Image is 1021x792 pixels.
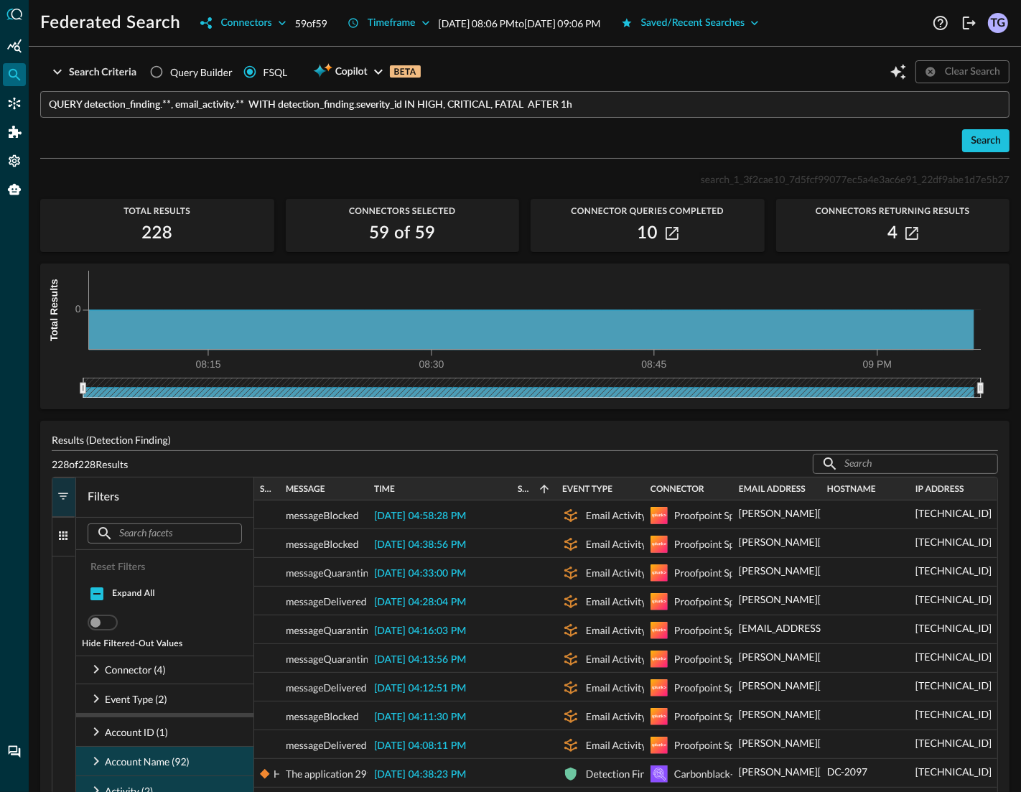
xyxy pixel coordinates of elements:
[586,559,647,587] div: Email Activity
[651,536,668,553] svg: Splunk
[339,11,439,34] button: Timeframe
[971,132,1001,150] div: Search
[674,616,754,645] div: Proofpoint Splunk
[76,655,253,684] div: Connector (4)
[264,65,288,80] div: FSQL
[562,484,612,494] span: Event Type
[586,587,647,616] div: Email Activity
[220,14,271,32] div: Connectors
[651,593,668,610] svg: Splunk
[586,702,647,731] div: Email Activity
[3,63,26,86] div: Federated Search
[674,731,754,760] div: Proofpoint Splunk
[52,457,128,472] p: 228 of 228 Results
[192,11,294,34] button: Connectors
[915,649,992,664] p: [TECHNICAL_ID]
[531,206,765,216] span: Connector Queries Completed
[739,484,806,494] span: Email Address
[170,65,233,80] span: Query Builder
[119,521,209,547] input: Search facets
[586,760,665,788] div: Detection Finding
[286,530,359,559] span: messageBlocked
[651,765,668,783] svg: Amazon Athena (for Amazon S3)
[368,14,416,32] div: Timeframe
[739,649,982,664] p: [PERSON_NAME][EMAIL_ADDRESS][PERSON_NAME]
[76,747,253,775] div: Account Name (92)
[374,597,466,607] span: [DATE] 04:28:04 PM
[962,129,1010,152] button: Search
[651,564,668,582] svg: Splunk
[76,717,253,746] div: Account ID (1)
[827,484,876,494] span: Hostname
[739,764,982,779] p: [PERSON_NAME][EMAIL_ADDRESS][PERSON_NAME]
[739,735,982,750] p: [PERSON_NAME][EMAIL_ADDRESS][PERSON_NAME]
[335,63,368,81] span: Copilot
[374,741,466,751] span: [DATE] 04:08:11 PM
[586,731,647,760] div: Email Activity
[651,651,668,668] svg: Splunk
[105,691,167,707] p: Event Type (2)
[75,304,81,315] tspan: 0
[651,484,704,494] span: Connector
[827,764,867,779] p: DC-2097
[374,569,466,579] span: [DATE] 04:33:00 PM
[3,149,26,172] div: Settings
[915,563,992,578] p: [TECHNICAL_ID]
[374,626,466,636] span: [DATE] 04:16:03 PM
[674,760,765,788] div: Carbonblack-Athena
[887,60,910,83] button: Open Query Copilot
[739,563,982,578] p: [PERSON_NAME][EMAIL_ADDRESS][PERSON_NAME]
[915,707,992,722] p: [TECHNICAL_ID]
[651,622,668,639] svg: Splunk
[915,735,992,750] p: [TECHNICAL_ID]
[651,737,668,754] svg: Splunk
[518,484,532,494] span: Status
[286,760,755,788] span: The application 2990C706-5617-4B0F-A862-CF87B45C503F invoked a system utility application (diskutil)
[52,432,998,447] p: Results (Detection Finding)
[105,662,166,677] p: Connector (4)
[641,359,666,371] tspan: 08:45
[586,501,647,530] div: Email Activity
[637,222,658,245] h2: 10
[274,760,294,788] div: High
[651,507,668,524] svg: Splunk
[286,484,325,494] span: Message
[49,91,1010,118] input: FSQL
[390,65,421,78] p: BETA
[674,702,754,731] div: Proofpoint Splunk
[739,506,982,521] p: [PERSON_NAME][EMAIL_ADDRESS][PERSON_NAME]
[929,11,952,34] button: Help
[286,559,380,587] span: messageQuarantined
[915,534,992,549] p: [TECHNICAL_ID]
[40,60,145,83] button: Search Criteria
[260,484,274,494] span: Severity
[105,725,168,740] p: Account ID (1)
[586,645,647,674] div: Email Activity
[286,731,367,760] span: messageDelivered
[586,674,647,702] div: Email Activity
[863,359,892,371] tspan: 09 PM
[915,764,992,779] p: [TECHNICAL_ID]
[915,592,992,607] p: [TECHNICAL_ID]
[82,640,183,648] span: Hide Filtered-Out Values
[286,206,520,216] span: Connectors Selected
[641,14,745,32] div: Saved/Recent Searches
[739,620,824,635] p: [EMAIL_ADDRESS]
[3,740,26,763] div: Chat
[48,279,60,341] tspan: Total Results
[112,590,155,599] span: Expand All
[3,34,26,57] div: Summary Insights
[915,506,992,521] p: [TECHNICAL_ID]
[105,754,190,769] p: Account Name (92)
[141,222,172,245] h2: 228
[304,60,429,83] button: CopilotBETA
[286,616,380,645] span: messageQuarantined
[374,511,466,521] span: [DATE] 04:58:28 PM
[674,530,754,559] div: Proofpoint Splunk
[674,559,754,587] div: Proofpoint Splunk
[374,712,466,722] span: [DATE] 04:11:30 PM
[286,674,367,702] span: messageDelivered
[674,645,754,674] div: Proofpoint Splunk
[3,178,26,201] div: Query Agent
[286,702,359,731] span: messageBlocked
